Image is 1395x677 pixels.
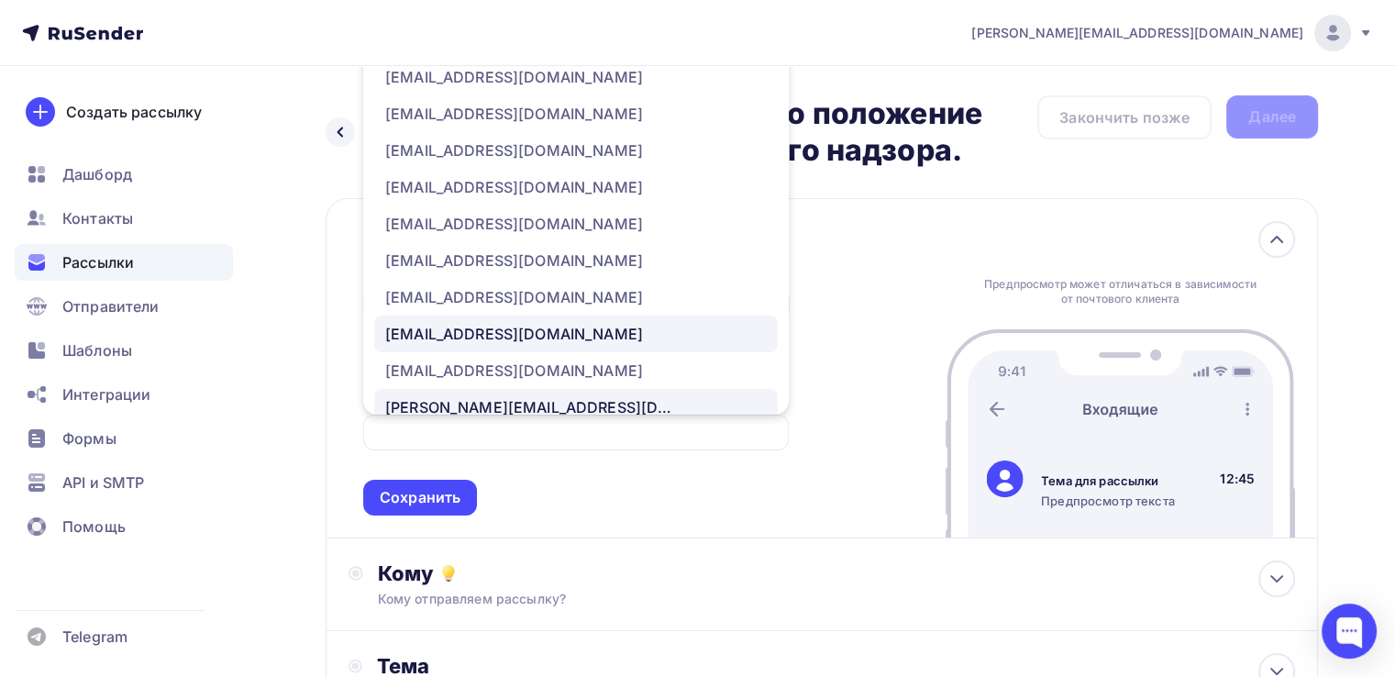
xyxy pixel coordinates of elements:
[971,15,1373,51] a: [PERSON_NAME][EMAIL_ADDRESS][DOMAIN_NAME]
[363,48,789,415] ul: [PERSON_NAME][EMAIL_ADDRESS][DOMAIN_NAME]
[378,590,1203,608] div: Кому отправляем рассылку?
[378,560,1295,586] div: Кому
[385,286,643,308] div: [EMAIL_ADDRESS][DOMAIN_NAME]
[15,244,233,281] a: Рассылки
[980,277,1262,306] div: Предпросмотр может отличаться в зависимости от почтового клиента
[62,427,116,449] span: Формы
[1041,472,1175,489] div: Тема для рассылки
[385,323,643,345] div: [EMAIL_ADDRESS][DOMAIN_NAME]
[15,332,233,369] a: Шаблоны
[1041,493,1175,509] div: Предпросмотр текста
[15,200,233,237] a: Контакты
[15,288,233,325] a: Отправители
[385,66,643,88] div: [EMAIL_ADDRESS][DOMAIN_NAME]
[15,420,233,457] a: Формы
[1220,470,1255,488] div: 12:45
[62,207,133,229] span: Контакты
[385,250,643,272] div: [EMAIL_ADDRESS][DOMAIN_NAME]
[385,139,643,161] div: [EMAIL_ADDRESS][DOMAIN_NAME]
[62,339,132,361] span: Шаблоны
[66,101,202,123] div: Создать рассылку
[62,472,144,494] span: API и SMTP
[385,103,643,125] div: [EMAIL_ADDRESS][DOMAIN_NAME]
[62,626,127,648] span: Telegram
[62,251,134,273] span: Рассылки
[62,295,160,317] span: Отправители
[971,24,1303,42] span: [PERSON_NAME][EMAIL_ADDRESS][DOMAIN_NAME]
[385,396,679,418] div: [PERSON_NAME][EMAIL_ADDRESS][DOMAIN_NAME]
[385,176,643,198] div: [EMAIL_ADDRESS][DOMAIN_NAME]
[15,156,233,193] a: Дашборд
[385,213,643,235] div: [EMAIL_ADDRESS][DOMAIN_NAME]
[62,383,150,405] span: Интеграции
[385,360,643,382] div: [EMAIL_ADDRESS][DOMAIN_NAME]
[380,487,460,508] div: Сохранить
[62,163,132,185] span: Дашборд
[62,516,126,538] span: Помощь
